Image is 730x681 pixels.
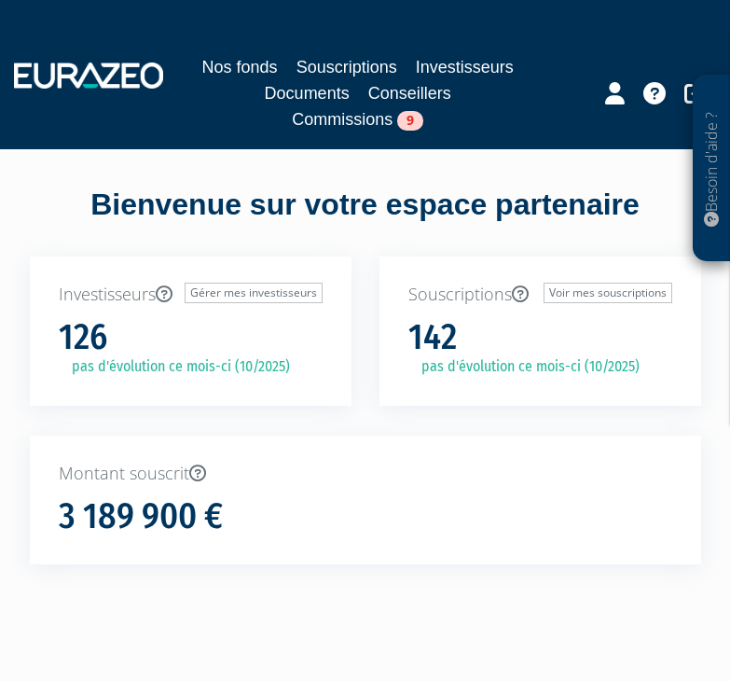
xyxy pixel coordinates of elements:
img: 1732889491-logotype_eurazeo_blanc_rvb.png [14,63,163,89]
h1: 126 [59,318,107,357]
span: 9 [397,111,423,131]
h1: 142 [408,318,457,357]
p: Montant souscrit [59,462,672,486]
p: Besoin d'aide ? [701,85,723,253]
p: Investisseurs [59,283,323,307]
a: Conseillers [368,80,451,106]
a: Nos fonds [202,54,278,80]
a: Investisseurs [416,54,514,80]
p: Souscriptions [408,283,672,307]
a: Gérer mes investisseurs [185,283,323,303]
a: Voir mes souscriptions [544,283,672,303]
p: pas d'évolution ce mois-ci (10/2025) [408,356,640,378]
p: pas d'évolution ce mois-ci (10/2025) [59,356,290,378]
a: Commissions9 [292,106,423,132]
a: Documents [265,80,350,106]
h1: 3 189 900 € [59,497,223,536]
div: Bienvenue sur votre espace partenaire [16,184,715,257]
a: Souscriptions [296,54,397,80]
